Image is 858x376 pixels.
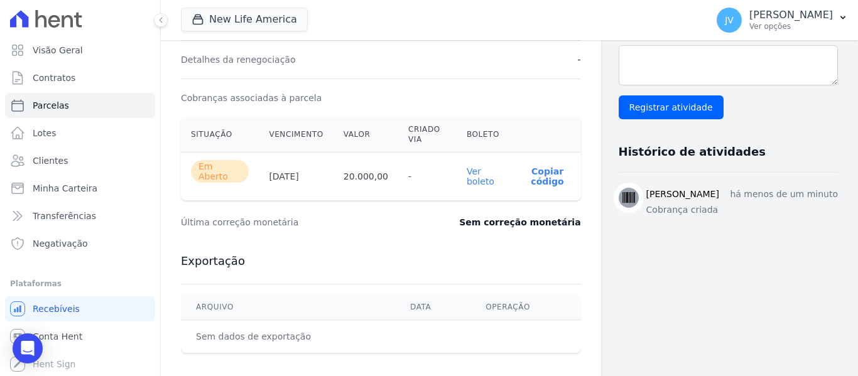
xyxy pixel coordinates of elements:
span: Visão Geral [33,44,83,56]
span: Lotes [33,127,57,139]
th: 20.000,00 [334,153,398,201]
a: Transferências [5,203,155,228]
th: [DATE] [259,153,333,201]
th: Valor [334,117,398,153]
span: Minha Carteira [33,182,97,195]
dd: - [578,53,581,66]
span: Contratos [33,72,75,84]
th: Boleto [457,117,514,153]
a: Ver boleto [467,166,494,186]
h3: Exportação [181,254,581,269]
span: Parcelas [33,99,69,112]
a: Recebíveis [5,296,155,321]
button: Copiar código [524,166,570,186]
p: Cobrança criada [646,203,838,217]
th: Operação [470,294,580,320]
dd: Sem correção monetária [459,216,580,228]
div: Open Intercom Messenger [13,333,43,363]
th: Data [395,294,470,320]
a: Lotes [5,121,155,146]
dt: Detalhes da renegociação [181,53,296,66]
dt: Última correção monetária [181,216,417,228]
a: Negativação [5,231,155,256]
a: Parcelas [5,93,155,118]
td: Sem dados de exportação [181,320,395,353]
th: Criado via [398,117,457,153]
a: Minha Carteira [5,176,155,201]
h3: Histórico de atividades [619,144,766,159]
a: Clientes [5,148,155,173]
th: Situação [181,117,259,153]
input: Registrar atividade [619,95,724,119]
dt: Cobranças associadas à parcela [181,92,322,104]
span: Transferências [33,210,96,222]
p: há menos de um minuto [730,188,838,201]
span: Recebíveis [33,303,80,315]
a: Contratos [5,65,155,90]
th: Vencimento [259,117,333,153]
h3: [PERSON_NAME] [646,188,719,201]
span: Conta Hent [33,330,82,343]
a: Visão Geral [5,38,155,63]
button: New Life America [181,8,308,31]
p: Ver opções [749,21,833,31]
a: Conta Hent [5,324,155,349]
th: - [398,153,457,201]
th: Arquivo [181,294,395,320]
span: JV [725,16,734,24]
span: Clientes [33,154,68,167]
span: Negativação [33,237,88,250]
p: [PERSON_NAME] [749,9,833,21]
button: JV [PERSON_NAME] Ver opções [707,3,858,38]
span: Em Aberto [191,160,249,183]
div: Plataformas [10,276,150,291]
